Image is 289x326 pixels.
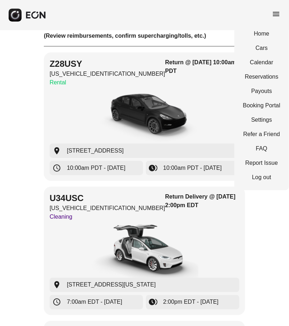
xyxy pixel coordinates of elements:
[44,187,245,315] button: U34USC[US_VEHICLE_IDENTIFICATION_NUMBER]CleaningReturn Delivery @ [DATE] 2:00pm EDTcar[STREET_ADD...
[149,298,157,307] span: browse_gallery
[243,58,280,67] a: Calendar
[149,164,157,172] span: browse_gallery
[52,281,61,289] span: location_on
[243,101,280,110] a: Booking Portal
[165,192,239,210] h3: Return Delivery @ [DATE] 2:00pm EDT
[44,52,245,181] button: Z28USY[US_VEHICLE_IDENTIFICATION_NUMBER]RentalReturn @ [DATE] 10:00am PDTcar[STREET_ADDRESS]10:00...
[50,70,165,78] p: [US_VEHICLE_IDENTIFICATION_NUMBER]
[91,90,198,144] img: car
[52,146,61,155] span: location_on
[243,144,280,153] a: FAQ
[50,78,165,87] p: Rental
[165,58,239,75] h3: Return @ [DATE] 10:00am PDT
[67,164,125,172] span: 10:00am PDT - [DATE]
[243,130,280,139] a: Refer a Friend
[272,10,280,18] span: menu
[163,164,222,172] span: 10:00am PDT - [DATE]
[50,204,165,213] p: [US_VEHICLE_IDENTIFICATION_NUMBER]
[67,298,122,307] span: 7:00am EDT - [DATE]
[243,87,280,96] a: Payouts
[243,44,280,52] a: Cars
[52,164,61,172] span: schedule
[163,298,219,307] span: 2:00pm EDT - [DATE]
[243,116,280,124] a: Settings
[50,213,165,221] p: Cleaning
[243,173,280,182] a: Log out
[50,58,165,70] h2: Z28USY
[243,73,280,81] a: Reservations
[44,32,245,40] h3: (Review reimbursements, confirm supercharging/tolls, etc.)
[67,146,124,155] span: [STREET_ADDRESS]
[50,192,165,204] h2: U34USC
[52,298,61,307] span: schedule
[243,29,280,38] a: Home
[67,281,156,289] span: [STREET_ADDRESS][US_STATE]
[91,224,198,278] img: car
[243,159,280,167] a: Report Issue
